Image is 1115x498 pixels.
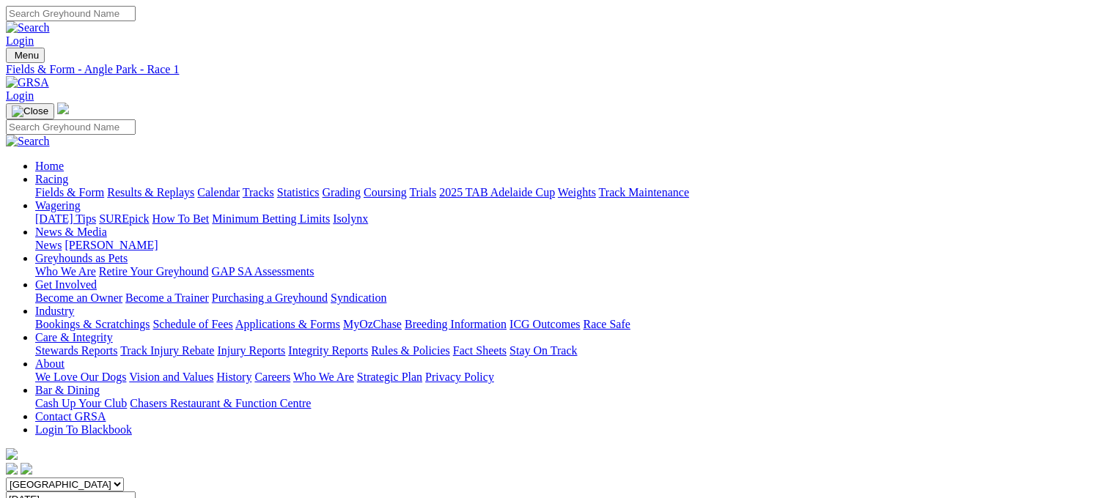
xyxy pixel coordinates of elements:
[35,252,128,264] a: Greyhounds as Pets
[243,186,274,198] a: Tracks
[212,265,314,278] a: GAP SA Assessments
[35,278,97,291] a: Get Involved
[12,105,48,117] img: Close
[453,344,507,357] a: Fact Sheets
[57,103,69,114] img: logo-grsa-white.png
[6,48,45,63] button: Toggle navigation
[35,291,1109,305] div: Get Involved
[35,423,132,436] a: Login To Blackbook
[99,265,209,278] a: Retire Your Greyhound
[35,397,127,409] a: Cash Up Your Club
[35,199,81,212] a: Wagering
[35,186,104,198] a: Fields & Form
[357,371,422,383] a: Strategic Plan
[331,291,386,304] a: Syndication
[35,397,1109,410] div: Bar & Dining
[6,119,136,135] input: Search
[35,212,96,225] a: [DATE] Tips
[125,291,209,304] a: Become a Trainer
[152,212,210,225] a: How To Bet
[6,448,18,460] img: logo-grsa-white.png
[35,265,96,278] a: Who We Are
[323,186,361,198] a: Grading
[35,186,1109,199] div: Racing
[35,305,74,317] a: Industry
[35,318,1109,331] div: Industry
[35,410,106,423] a: Contact GRSA
[235,318,340,330] a: Applications & Forms
[129,371,213,383] a: Vision and Values
[599,186,689,198] a: Track Maintenance
[217,344,285,357] a: Injury Reports
[107,186,194,198] a: Results & Replays
[65,239,158,251] a: [PERSON_NAME]
[35,384,100,396] a: Bar & Dining
[288,344,368,357] a: Integrity Reports
[197,186,240,198] a: Calendar
[509,318,580,330] a: ICG Outcomes
[35,331,113,343] a: Care & Integrity
[6,34,34,47] a: Login
[35,226,107,238] a: News & Media
[212,291,328,304] a: Purchasing a Greyhound
[35,371,1109,384] div: About
[6,103,54,119] button: Toggle navigation
[254,371,290,383] a: Careers
[35,291,122,304] a: Become an Owner
[35,239,62,251] a: News
[35,265,1109,278] div: Greyhounds as Pets
[152,318,232,330] a: Schedule of Fees
[6,463,18,475] img: facebook.svg
[21,463,32,475] img: twitter.svg
[439,186,555,198] a: 2025 TAB Adelaide Cup
[35,344,1109,357] div: Care & Integrity
[6,89,34,102] a: Login
[277,186,320,198] a: Statistics
[35,344,117,357] a: Stewards Reports
[558,186,596,198] a: Weights
[6,63,1109,76] a: Fields & Form - Angle Park - Race 1
[99,212,149,225] a: SUREpick
[371,344,450,357] a: Rules & Policies
[120,344,214,357] a: Track Injury Rebate
[333,212,368,225] a: Isolynx
[15,50,39,61] span: Menu
[6,6,136,21] input: Search
[35,173,68,185] a: Racing
[35,357,65,370] a: About
[409,186,436,198] a: Trials
[6,135,50,148] img: Search
[343,318,402,330] a: MyOzChase
[212,212,330,225] a: Minimum Betting Limits
[35,371,126,383] a: We Love Our Dogs
[35,212,1109,226] div: Wagering
[216,371,251,383] a: History
[35,160,64,172] a: Home
[35,318,150,330] a: Bookings & Scratchings
[293,371,354,383] a: Who We Are
[509,344,577,357] a: Stay On Track
[6,21,50,34] img: Search
[583,318,630,330] a: Race Safe
[130,397,311,409] a: Chasers Restaurant & Function Centre
[6,76,49,89] img: GRSA
[425,371,494,383] a: Privacy Policy
[35,239,1109,252] div: News & Media
[364,186,407,198] a: Coursing
[405,318,507,330] a: Breeding Information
